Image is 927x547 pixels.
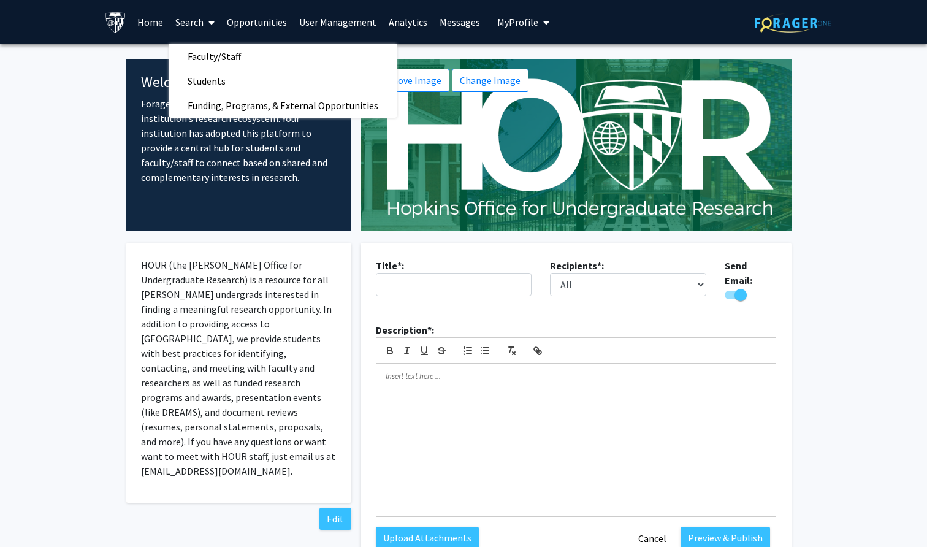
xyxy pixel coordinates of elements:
div: Toggle [725,288,776,303]
h4: Welcome to ForagerOne [141,74,337,91]
iframe: Chat [9,492,52,538]
b: Send Email: [725,259,752,286]
a: Opportunities [221,1,293,44]
span: My Profile [497,16,538,28]
img: Johns Hopkins University Logo [105,12,126,33]
a: Analytics [383,1,433,44]
p: ForagerOne provides an entry point into our institution’s research ecosystem. Your institution ha... [141,96,337,185]
a: Home [131,1,169,44]
a: Faculty/Staff [169,47,397,66]
button: Remove Image [370,69,449,92]
span: Students [169,69,244,93]
b: Title*: [376,259,404,272]
span: Faculty/Staff [169,44,259,69]
a: Search [169,1,221,44]
a: User Management [293,1,383,44]
a: Messages [433,1,486,44]
b: Description*: [376,324,434,336]
b: Recipients*: [550,259,604,272]
p: HOUR (the [PERSON_NAME] Office for Undergraduate Research) is a resource for all [PERSON_NAME] un... [141,258,337,478]
button: Change Image [452,69,528,92]
span: Funding, Programs, & External Opportunities [169,93,397,118]
button: Edit [319,508,351,530]
a: Students [169,72,397,90]
a: Funding, Programs, & External Opportunities [169,96,397,115]
img: Cover Image [360,59,792,231]
img: ForagerOne Logo [755,13,831,33]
